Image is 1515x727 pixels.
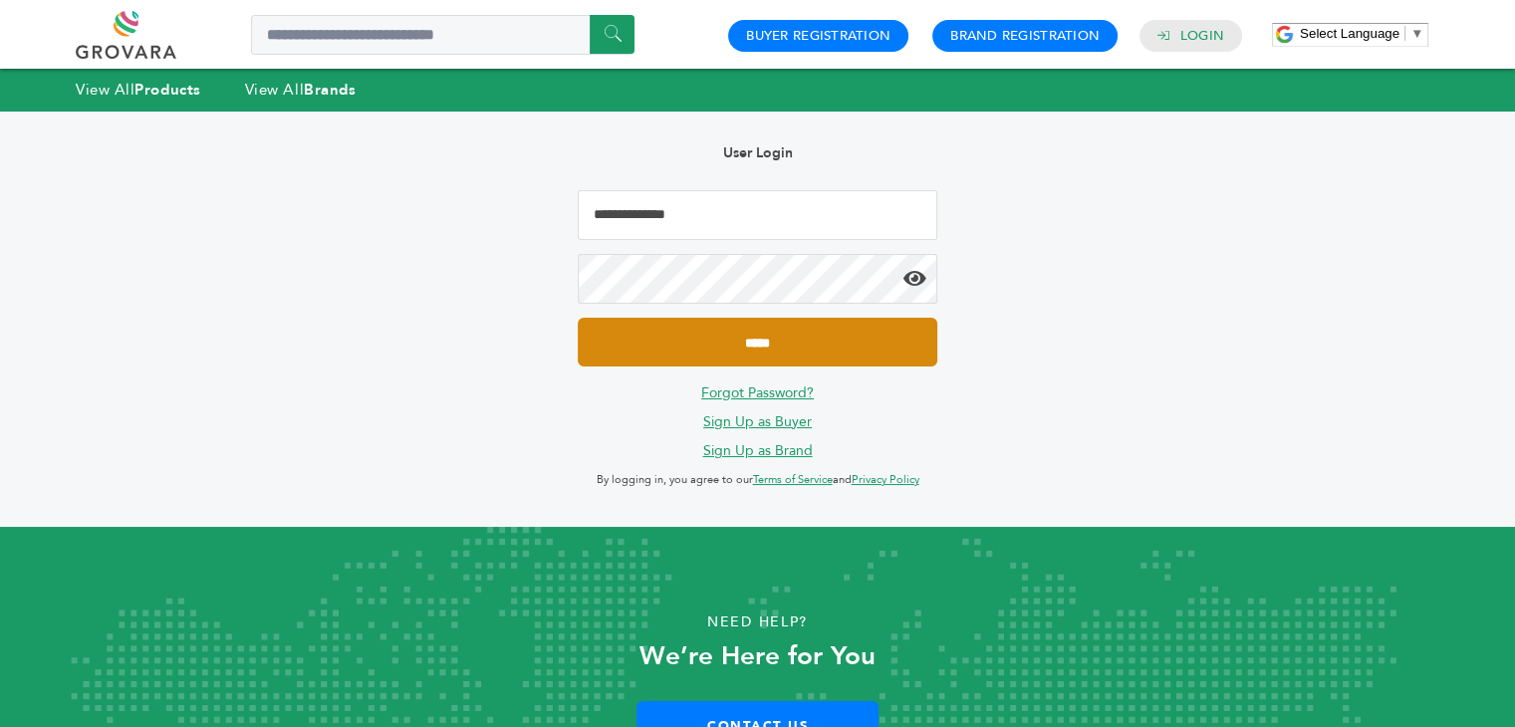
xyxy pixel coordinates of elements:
[701,383,814,402] a: Forgot Password?
[1410,26,1423,41] span: ▼
[639,638,876,674] strong: We’re Here for You
[578,468,936,492] p: By logging in, you agree to our and
[703,441,813,460] a: Sign Up as Brand
[304,80,356,100] strong: Brands
[723,143,793,162] b: User Login
[950,27,1100,45] a: Brand Registration
[852,472,919,487] a: Privacy Policy
[1300,26,1423,41] a: Select Language​
[578,190,936,240] input: Email Address
[578,254,936,304] input: Password
[251,15,634,55] input: Search a product or brand...
[76,80,201,100] a: View AllProducts
[76,607,1439,637] p: Need Help?
[1404,26,1405,41] span: ​
[1300,26,1399,41] span: Select Language
[746,27,890,45] a: Buyer Registration
[1180,27,1224,45] a: Login
[753,472,833,487] a: Terms of Service
[245,80,357,100] a: View AllBrands
[703,412,812,431] a: Sign Up as Buyer
[134,80,200,100] strong: Products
